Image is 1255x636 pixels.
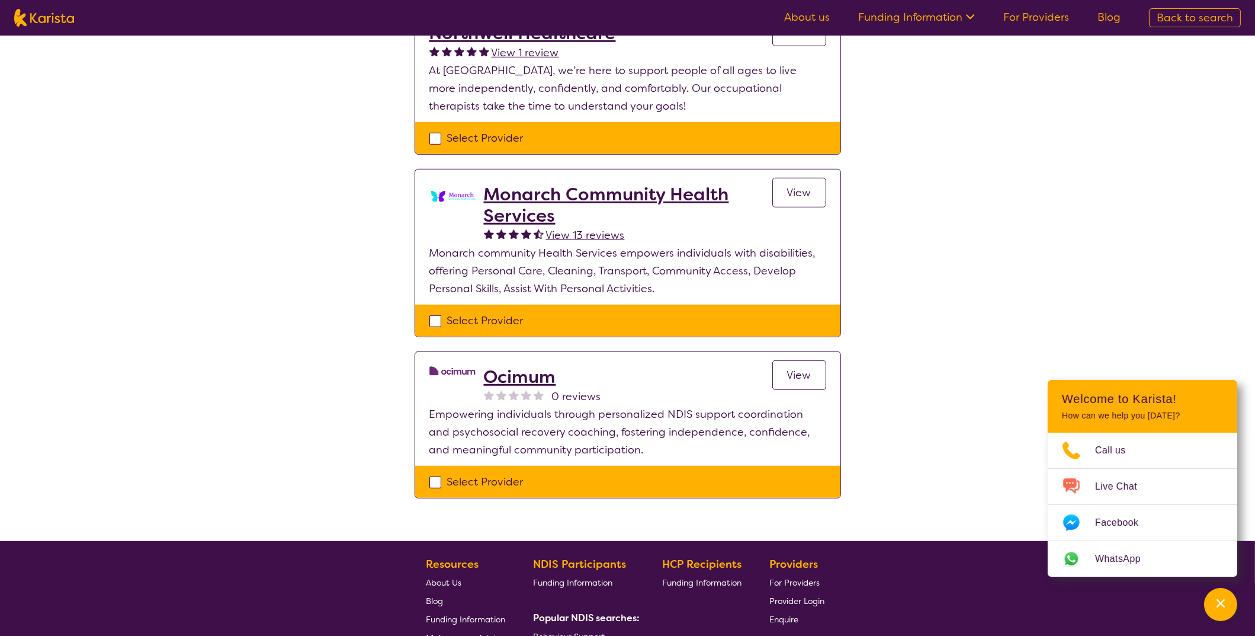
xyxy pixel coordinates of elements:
img: Karista logo [14,9,74,27]
span: Facebook [1095,514,1153,532]
a: Blog [1097,10,1121,24]
img: fullstar [496,229,506,239]
a: For Providers [769,573,824,592]
img: fullstar [521,229,531,239]
a: Funding Information [426,610,505,628]
button: Channel Menu [1204,588,1237,621]
img: nonereviewstar [534,390,544,400]
img: halfstar [534,229,544,239]
span: Call us [1095,442,1140,459]
span: Blog [426,596,443,606]
span: Provider Login [769,596,824,606]
a: Provider Login [769,592,824,610]
a: Funding Information [662,573,742,592]
span: View 1 review [492,46,559,60]
a: For Providers [1003,10,1069,24]
b: NDIS Participants [533,557,626,571]
img: fullstar [484,229,494,239]
img: fullstar [442,46,452,56]
p: How can we help you [DATE]? [1062,411,1223,421]
span: For Providers [769,577,820,588]
img: fullstar [429,46,439,56]
a: About Us [426,573,505,592]
img: nonereviewstar [509,390,519,400]
img: fullstar [509,229,519,239]
img: nonereviewstar [484,390,494,400]
a: View 1 review [492,44,559,62]
p: At [GEOGRAPHIC_DATA], we’re here to support people of all ages to live more independently, confid... [429,62,826,115]
a: Enquire [769,610,824,628]
span: Funding Information [533,577,612,588]
b: Popular NDIS searches: [533,612,640,624]
img: k4tsyknm9itws7cmiz6u.png [429,184,477,211]
a: Back to search [1149,8,1241,27]
a: About us [784,10,830,24]
a: View 13 reviews [546,226,625,244]
span: About Us [426,577,461,588]
span: 0 reviews [552,388,601,405]
p: Empowering individuals through personalized NDIS support coordination and psychosocial recovery c... [429,405,826,459]
span: View [787,186,811,200]
h2: Welcome to Karista! [1062,392,1223,406]
a: Monarch Community Health Services [484,184,772,226]
img: pojgxtd2rnyut6upoy4p.png [429,366,477,376]
img: nonereviewstar [496,390,506,400]
span: View 13 reviews [546,228,625,242]
img: fullstar [479,46,489,56]
a: View [772,178,826,207]
ul: Choose channel [1048,433,1237,577]
a: Web link opens in a new tab. [1048,541,1237,577]
span: Funding Information [426,614,505,625]
span: View [787,368,811,382]
a: Funding Information [858,10,975,24]
img: fullstar [454,46,464,56]
span: Funding Information [662,577,742,588]
div: Channel Menu [1048,380,1237,577]
p: Monarch community Health Services empowers individuals with disabilities, offering Personal Care,... [429,244,826,298]
a: View [772,360,826,390]
img: nonereviewstar [521,390,531,400]
span: Enquire [769,614,798,625]
span: Live Chat [1095,478,1151,496]
b: Providers [769,557,818,571]
b: HCP Recipients [662,557,742,571]
span: WhatsApp [1095,550,1155,568]
a: Blog [426,592,505,610]
img: fullstar [467,46,477,56]
a: Funding Information [533,573,635,592]
span: Back to search [1157,11,1233,25]
a: Ocimum [484,366,601,388]
b: Resources [426,557,479,571]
